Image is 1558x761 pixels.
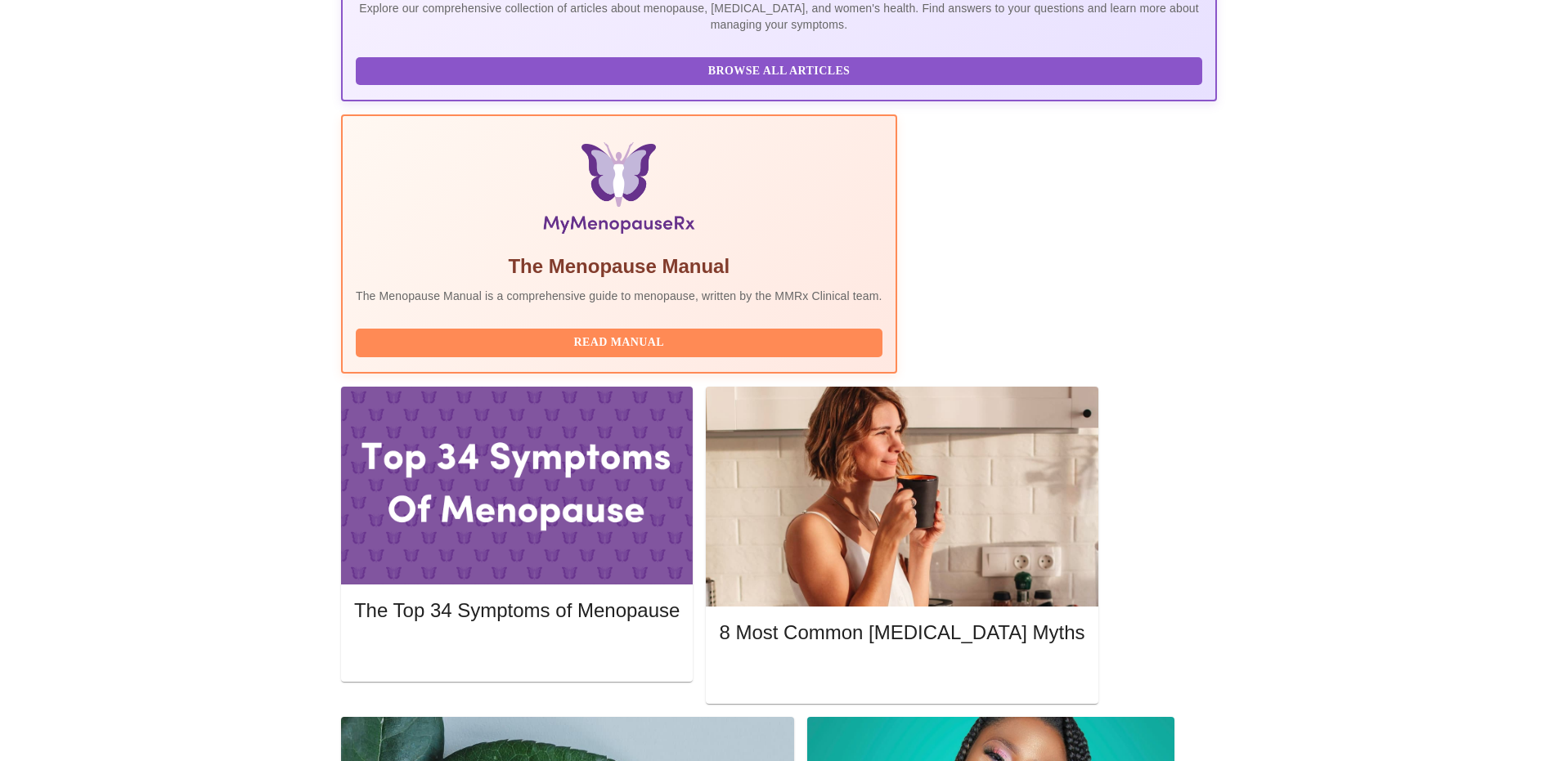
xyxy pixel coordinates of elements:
a: Read Manual [356,334,887,348]
span: Read More [735,665,1068,686]
button: Browse All Articles [356,57,1202,86]
h5: The Top 34 Symptoms of Menopause [354,598,680,624]
a: Read More [719,667,1089,681]
img: Menopause Manual [439,142,798,240]
button: Read Manual [356,329,882,357]
h5: The Menopause Manual [356,253,882,280]
button: Read More [719,661,1084,690]
button: Read More [354,638,680,667]
span: Read More [370,642,663,663]
span: Browse All Articles [372,61,1186,82]
p: The Menopause Manual is a comprehensive guide to menopause, written by the MMRx Clinical team. [356,288,882,304]
h5: 8 Most Common [MEDICAL_DATA] Myths [719,620,1084,646]
a: Read More [354,644,684,658]
a: Browse All Articles [356,63,1206,77]
span: Read Manual [372,333,866,353]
